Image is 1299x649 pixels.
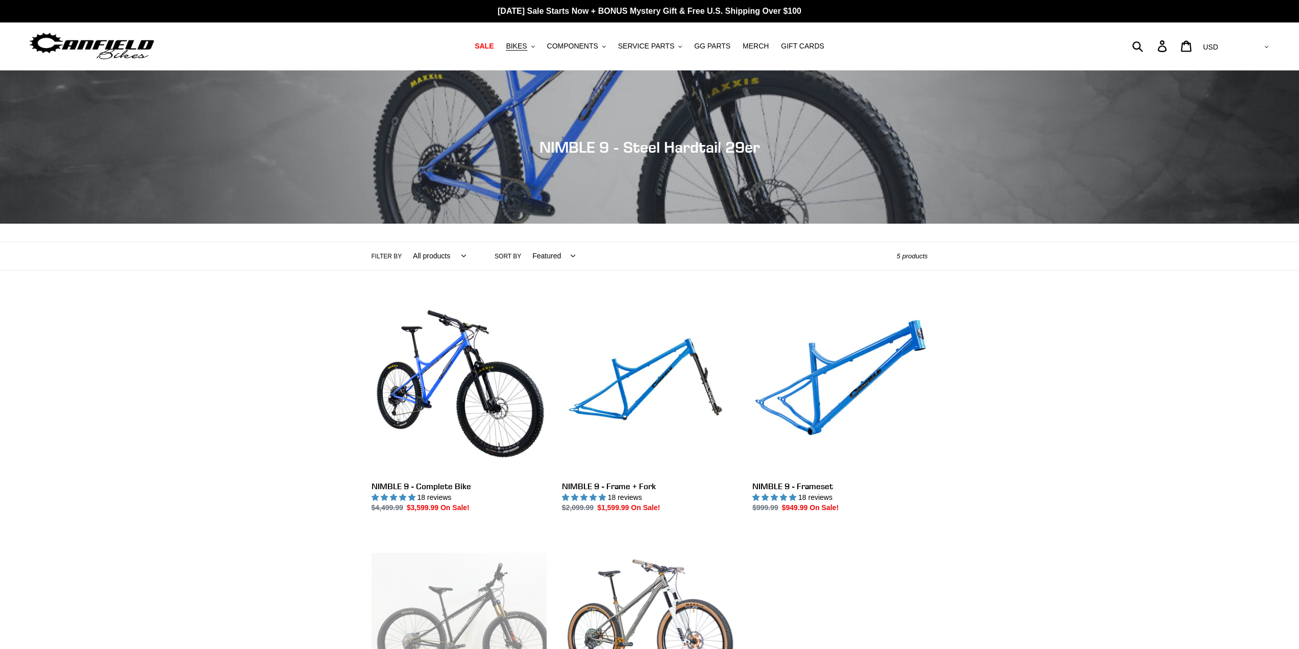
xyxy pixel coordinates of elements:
[470,39,499,53] a: SALE
[897,252,928,260] span: 5 products
[689,39,736,53] a: GG PARTS
[781,42,824,51] span: GIFT CARDS
[506,42,527,51] span: BIKES
[540,138,760,156] span: NIMBLE 9 - Steel Hardtail 29er
[776,39,829,53] a: GIFT CARDS
[738,39,774,53] a: MERCH
[372,252,402,261] label: Filter by
[542,39,611,53] button: COMPONENTS
[694,42,730,51] span: GG PARTS
[743,42,769,51] span: MERCH
[501,39,540,53] button: BIKES
[475,42,494,51] span: SALE
[618,42,674,51] span: SERVICE PARTS
[1138,35,1164,57] input: Search
[495,252,521,261] label: Sort by
[28,30,156,62] img: Canfield Bikes
[613,39,687,53] button: SERVICE PARTS
[547,42,598,51] span: COMPONENTS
